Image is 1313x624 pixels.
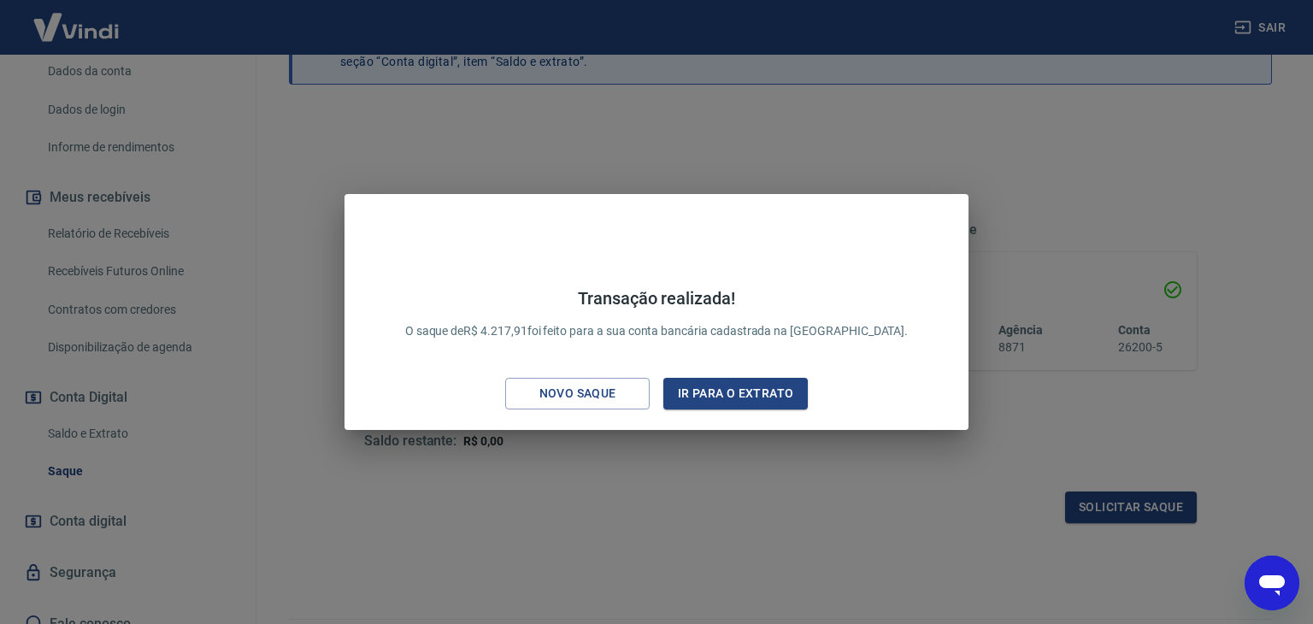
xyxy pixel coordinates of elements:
p: O saque de R$ 4.217,91 foi feito para a sua conta bancária cadastrada na [GEOGRAPHIC_DATA]. [405,288,909,340]
button: Novo saque [505,378,650,409]
h4: Transação realizada! [405,288,909,309]
iframe: Botão para abrir a janela de mensagens [1245,556,1299,610]
div: Novo saque [519,383,637,404]
button: Ir para o extrato [663,378,808,409]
